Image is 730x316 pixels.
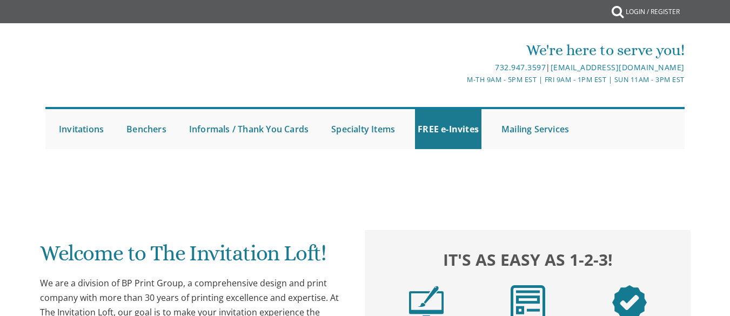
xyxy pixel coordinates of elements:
[40,241,345,273] h1: Welcome to The Invitation Loft!
[495,62,546,72] a: 732.947.3597
[259,61,685,74] div: |
[499,109,572,149] a: Mailing Services
[329,109,398,149] a: Specialty Items
[551,62,685,72] a: [EMAIL_ADDRESS][DOMAIN_NAME]
[376,248,680,272] h2: It's as easy as 1-2-3!
[259,74,685,85] div: M-Th 9am - 5pm EST | Fri 9am - 1pm EST | Sun 11am - 3pm EST
[259,39,685,61] div: We're here to serve you!
[186,109,311,149] a: Informals / Thank You Cards
[124,109,169,149] a: Benchers
[56,109,106,149] a: Invitations
[415,109,481,149] a: FREE e-Invites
